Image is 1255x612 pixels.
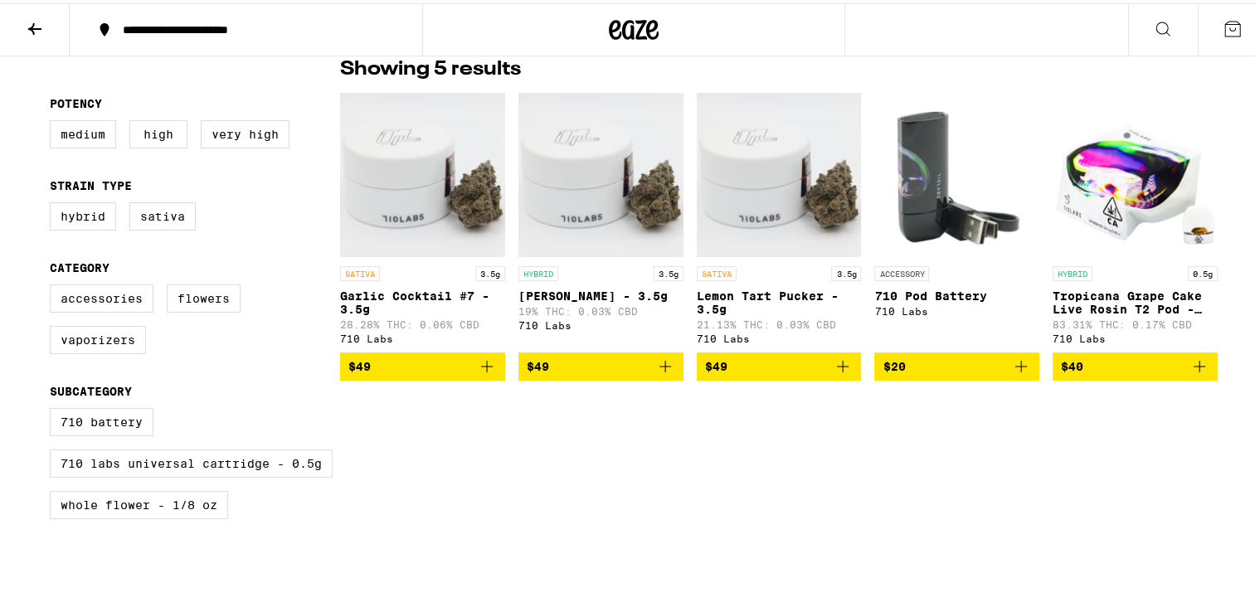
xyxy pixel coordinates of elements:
a: Open page for 710 Pod Battery from 710 Labs [874,89,1039,349]
span: Hi. Need any help? [10,12,119,25]
img: 710 Labs - Lemon Tart Pucker - 3.5g [697,89,862,255]
div: 710 Labs [518,317,683,328]
legend: Strain Type [50,176,132,189]
label: High [129,117,187,145]
img: 710 Labs - 710 Pod Battery [874,89,1039,255]
p: 0.5g [1188,263,1218,278]
p: [PERSON_NAME] - 3.5g [518,286,683,299]
img: 710 Labs - Jackson Heightz - 3.5g [518,89,683,255]
label: Flowers [167,281,241,309]
legend: Subcategory [50,381,132,395]
legend: Potency [50,94,102,107]
label: Hybrid [50,199,116,227]
p: 710 Pod Battery [874,286,1039,299]
p: 3.5g [831,263,861,278]
a: Open page for Tropicana Grape Cake Live Rosin T2 Pod - .5g from 710 Labs [1053,89,1218,349]
label: Vaporizers [50,323,146,351]
div: 710 Labs [340,330,505,341]
button: Add to bag [874,349,1039,377]
p: Lemon Tart Pucker - 3.5g [697,286,862,313]
p: HYBRID [1053,263,1092,278]
p: Tropicana Grape Cake Live Rosin T2 Pod - .5g [1053,286,1218,313]
legend: Category [50,258,109,271]
p: SATIVA [340,263,380,278]
span: $49 [348,357,371,370]
p: 19% THC: 0.03% CBD [518,303,683,313]
a: Open page for Jackson Heightz - 3.5g from 710 Labs [518,89,683,349]
p: ACCESSORY [874,263,929,278]
span: $40 [1061,357,1083,370]
p: 3.5g [654,263,683,278]
label: Sativa [129,199,196,227]
a: Open page for Lemon Tart Pucker - 3.5g from 710 Labs [697,89,862,349]
p: 28.28% THC: 0.06% CBD [340,316,505,327]
label: Whole Flower - 1/8 oz [50,488,228,516]
label: Accessories [50,281,153,309]
span: $20 [883,357,905,370]
button: Add to bag [340,349,505,377]
button: Add to bag [697,349,862,377]
div: 710 Labs [697,330,862,341]
a: Open page for Garlic Cocktail #7 - 3.5g from 710 Labs [340,89,505,349]
div: 710 Labs [1053,330,1218,341]
p: Showing 5 results [340,52,521,80]
label: Medium [50,117,116,145]
p: 83.31% THC: 0.17% CBD [1053,316,1218,327]
p: SATIVA [697,263,737,278]
p: 3.5g [475,263,505,278]
label: 710 Battery [50,405,153,433]
span: $49 [705,357,727,370]
img: 710 Labs - Tropicana Grape Cake Live Rosin T2 Pod - .5g [1053,89,1218,255]
img: 710 Labs - Garlic Cocktail #7 - 3.5g [340,89,505,255]
button: Add to bag [518,349,683,377]
label: 710 Labs Universal Cartridge - 0.5g [50,446,333,474]
button: Add to bag [1053,349,1218,377]
div: 710 Labs [874,303,1039,313]
p: Garlic Cocktail #7 - 3.5g [340,286,505,313]
label: Very High [201,117,289,145]
p: 21.13% THC: 0.03% CBD [697,316,862,327]
p: HYBRID [518,263,558,278]
span: $49 [527,357,549,370]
